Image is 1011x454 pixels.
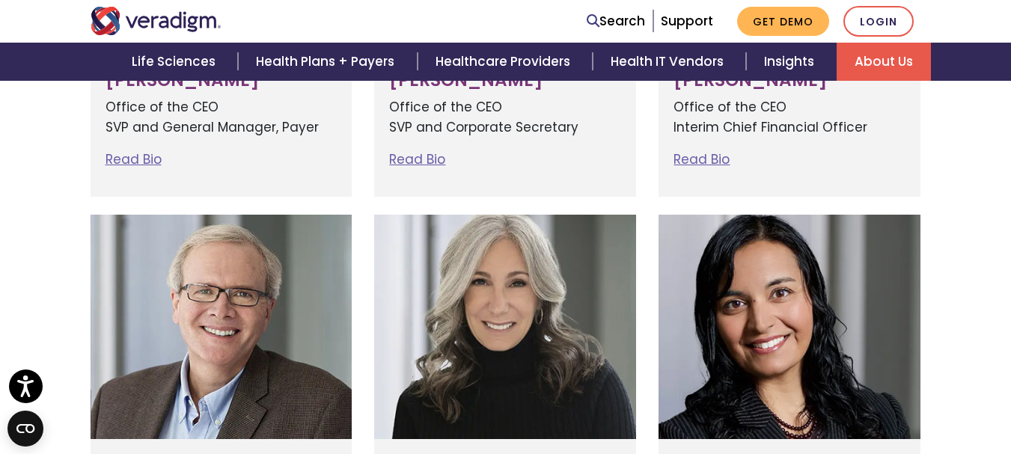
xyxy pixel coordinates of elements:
h3: [PERSON_NAME] [674,70,905,91]
a: Insights [746,43,837,81]
a: Support [661,12,713,30]
p: Office of the CEO SVP and General Manager, Payer [106,97,337,138]
a: Read Bio [106,150,162,168]
a: Read Bio [389,150,445,168]
a: Search [587,11,645,31]
a: Health Plans + Payers [238,43,417,81]
h3: [PERSON_NAME] [389,70,621,91]
h3: [PERSON_NAME] [106,70,337,91]
p: Office of the CEO SVP and Corporate Secretary [389,97,621,138]
a: Life Sciences [114,43,238,81]
a: Read Bio [674,150,730,168]
a: Health IT Vendors [593,43,746,81]
a: Healthcare Providers [418,43,593,81]
button: Open CMP widget [7,411,43,447]
img: Veradigm logo [91,7,222,35]
p: Office of the CEO Interim Chief Financial Officer [674,97,905,138]
a: About Us [837,43,931,81]
a: Login [843,6,914,37]
a: Get Demo [737,7,829,36]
